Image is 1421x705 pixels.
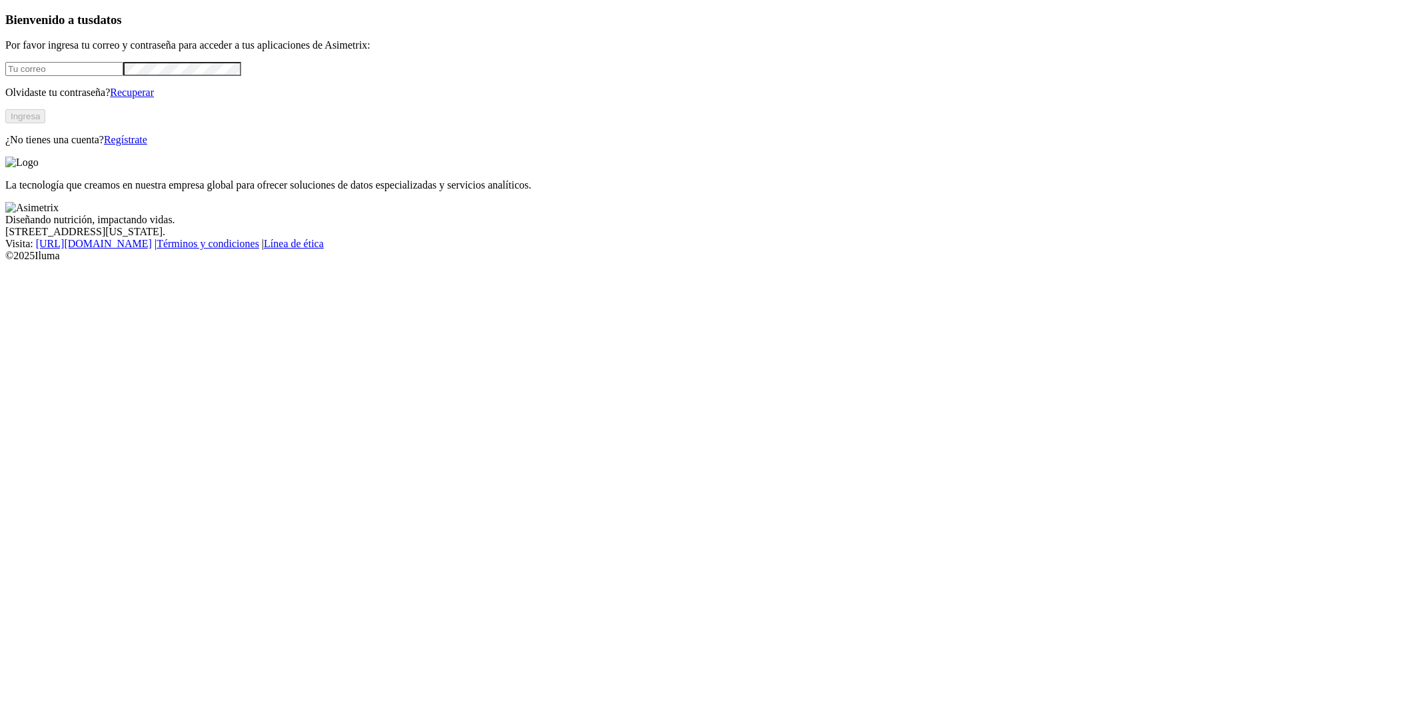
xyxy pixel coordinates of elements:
p: ¿No tienes una cuenta? [5,134,1416,146]
span: datos [93,13,122,27]
a: Regístrate [104,134,147,145]
p: La tecnología que creamos en nuestra empresa global para ofrecer soluciones de datos especializad... [5,179,1416,191]
a: [URL][DOMAIN_NAME] [36,238,152,249]
p: Por favor ingresa tu correo y contraseña para acceder a tus aplicaciones de Asimetrix: [5,39,1416,51]
div: Visita : | | [5,238,1416,250]
a: Recuperar [110,87,154,98]
input: Tu correo [5,62,123,76]
div: © 2025 Iluma [5,250,1416,262]
h3: Bienvenido a tus [5,13,1416,27]
img: Logo [5,157,39,169]
img: Asimetrix [5,202,59,214]
a: Términos y condiciones [157,238,259,249]
a: Línea de ética [264,238,324,249]
p: Olvidaste tu contraseña? [5,87,1416,99]
div: Diseñando nutrición, impactando vidas. [5,214,1416,226]
div: [STREET_ADDRESS][US_STATE]. [5,226,1416,238]
button: Ingresa [5,109,45,123]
